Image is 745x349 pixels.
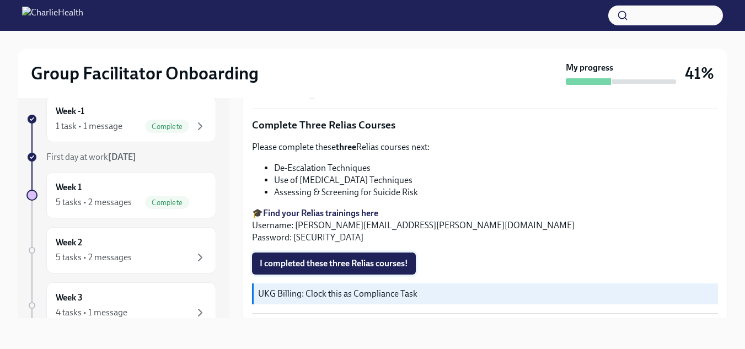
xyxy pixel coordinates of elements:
[252,207,718,244] p: 🎓 Username: [PERSON_NAME][EMAIL_ADDRESS][PERSON_NAME][DOMAIN_NAME] Password: [SECURITY_DATA]
[252,118,718,132] p: Complete Three Relias Courses
[46,152,136,162] span: First day at work
[274,174,718,186] li: Use of [MEDICAL_DATA] Techniques
[260,258,408,269] span: I completed these three Relias courses!
[56,196,132,208] div: 5 tasks • 2 messages
[31,62,259,84] h2: Group Facilitator Onboarding
[145,198,189,207] span: Complete
[252,141,718,153] p: Please complete these Relias courses next:
[145,122,189,131] span: Complete
[274,186,718,198] li: Assessing & Screening for Suicide Risk
[56,181,82,194] h6: Week 1
[56,120,122,132] div: 1 task • 1 message
[56,251,132,264] div: 5 tasks • 2 messages
[26,172,216,218] a: Week 15 tasks • 2 messagesComplete
[108,152,136,162] strong: [DATE]
[56,307,127,319] div: 4 tasks • 1 message
[26,151,216,163] a: First day at work[DATE]
[252,253,416,275] button: I completed these three Relias courses!
[22,7,83,24] img: CharlieHealth
[336,142,356,152] strong: three
[26,227,216,273] a: Week 25 tasks • 2 messages
[566,62,613,74] strong: My progress
[258,288,714,300] p: UKG Billing: Clock this as Compliance Task
[26,96,216,142] a: Week -11 task • 1 messageComplete
[56,292,83,304] h6: Week 3
[685,63,714,83] h3: 41%
[56,237,82,249] h6: Week 2
[26,282,216,329] a: Week 34 tasks • 1 message
[274,162,718,174] li: De-Escalation Techniques
[263,208,378,218] a: Find your Relias trainings here
[56,105,84,117] h6: Week -1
